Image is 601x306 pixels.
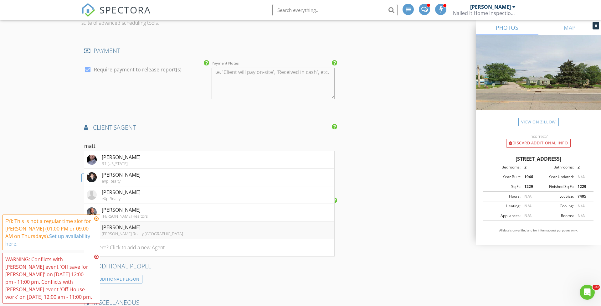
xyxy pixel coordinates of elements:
h4: AGENT [84,123,335,132]
div: [PERSON_NAME] [470,4,511,10]
span: client's [93,123,117,132]
span: N/A [578,203,585,209]
div: [PERSON_NAME] [102,153,141,161]
div: Nailed It Home Inspections LLC [453,10,516,16]
span: N/A [524,194,532,199]
div: eXp Realty [102,196,141,201]
div: WARNING: Conflicts with [PERSON_NAME] event 'Off save for [PERSON_NAME]' on [DATE] 12:00 pm - 11:... [5,256,92,301]
li: Not here? Click to add a new Agent [84,239,334,257]
input: Search for an Agent [84,141,335,151]
a: MAP [538,20,601,35]
div: 1229 [574,184,592,189]
div: Discard Additional info [506,139,571,148]
div: Year Updated: [538,174,574,180]
div: Rooms: [538,213,574,219]
a: SPECTORA [81,8,151,22]
div: 7405 [574,194,592,199]
div: Appliances: [485,213,521,219]
div: Lot Size: [538,194,574,199]
div: eXp Realty [102,179,141,184]
span: N/A [578,174,585,179]
iframe: Intercom live chat [580,285,595,300]
div: [PERSON_NAME] [102,189,141,196]
label: Require payment to release report(s) [94,66,182,73]
div: [PERSON_NAME] [102,224,183,231]
div: [STREET_ADDRESS] [483,155,593,163]
div: ADD ADDITIONAL AGENT [81,174,154,182]
img: The Best Home Inspection Software - Spectora [81,3,95,17]
input: Search everything... [272,4,398,16]
h4: PAYMENT [84,47,335,55]
div: 2 [521,164,538,170]
div: Year Built: [485,174,521,180]
div: 1229 [521,184,538,189]
div: R1 [US_STATE] [102,161,141,166]
div: 1946 [521,174,538,180]
img: data [87,207,97,217]
div: 2 [574,164,592,170]
span: 10 [593,285,600,290]
div: Heating: [485,203,521,209]
img: streetview [476,35,601,125]
span: N/A [524,213,532,218]
a: View on Zillow [518,118,559,126]
div: [PERSON_NAME] Realty [GEOGRAPHIC_DATA] [102,231,183,236]
h4: ADDITIONAL PEOPLE [84,262,335,270]
div: Floors: [485,194,521,199]
div: Sq Ft: [485,184,521,189]
div: FYI: This is not a regular time slot for [PERSON_NAME] (01:00 PM or 09:00 AM on Thursdays). [5,217,92,247]
div: Cooling: [538,203,574,209]
div: [PERSON_NAME] Realtors [102,214,148,219]
div: Finished Sq Ft: [538,184,574,189]
div: Bathrooms: [538,164,574,170]
div: [PERSON_NAME] [102,206,148,214]
div: ADD ADDITIONAL PERSON [84,275,142,283]
img: 430092360_857245316413409_1089330741925419114_n.jpg [87,172,97,182]
div: Incorrect? [476,134,601,139]
span: N/A [578,213,585,218]
p: All data is unverified and for informational purposes only. [483,228,593,233]
span: SPECTORA [100,3,151,16]
div: [PERSON_NAME] [102,171,141,179]
a: PHOTOS [476,20,538,35]
img: 729084_02072022063043.jpg [87,155,97,165]
img: default-user-f0147aede5fd5fa78ca7ade42f37bd4542148d508eef1c3d3ea960f66861d68b.jpg [87,190,97,200]
span: N/A [524,203,532,209]
div: Bedrooms: [485,164,521,170]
